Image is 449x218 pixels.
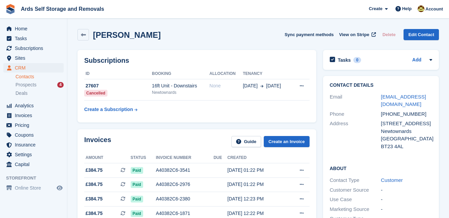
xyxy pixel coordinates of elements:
[3,111,64,120] a: menu
[266,82,281,89] span: [DATE]
[3,150,64,159] a: menu
[15,74,64,80] a: Contacts
[131,181,143,188] span: Paid
[84,136,111,147] h2: Invoices
[210,69,243,79] th: Allocation
[3,130,64,140] a: menu
[86,181,103,188] span: £384.75
[330,186,381,194] div: Customer Source
[210,82,243,89] div: None
[86,167,103,174] span: £384.75
[381,206,432,213] div: -
[402,5,412,12] span: Help
[3,120,64,130] a: menu
[5,4,15,14] img: stora-icon-8386f47178a22dfd0bd8f6a31ec36ba5ce8667c1dd55bd0f319d3a0aa187defe.svg
[15,183,55,193] span: Online Store
[353,57,361,63] div: 0
[338,57,351,63] h2: Tasks
[227,167,286,174] div: [DATE] 01:22 PM
[243,69,291,79] th: Tenancy
[369,5,382,12] span: Create
[227,153,286,163] th: Created
[84,103,137,116] a: Create a Subscription
[15,120,55,130] span: Pricing
[15,90,64,97] a: Deals
[3,53,64,63] a: menu
[381,186,432,194] div: -
[93,30,161,39] h2: [PERSON_NAME]
[84,57,310,64] h2: Subscriptions
[380,29,398,40] button: Delete
[84,106,133,113] div: Create a Subscription
[15,44,55,53] span: Subscriptions
[381,177,403,183] a: Customer
[3,63,64,73] a: menu
[15,160,55,169] span: Capital
[3,24,64,33] a: menu
[3,34,64,43] a: menu
[330,110,381,118] div: Phone
[18,3,107,15] a: Ards Self Storage and Removals
[15,53,55,63] span: Sites
[339,31,369,38] span: View on Stripe
[84,90,107,97] div: Cancelled
[15,150,55,159] span: Settings
[381,135,432,143] div: [GEOGRAPHIC_DATA]
[330,206,381,213] div: Marketing Source
[227,195,286,202] div: [DATE] 12:23 PM
[152,89,210,96] div: Newtownards
[3,160,64,169] a: menu
[243,82,258,89] span: [DATE]
[57,82,64,88] div: 4
[156,181,214,188] div: A40382C6-2976
[84,69,152,79] th: ID
[15,81,64,88] a: Prospects 4
[330,196,381,203] div: Use Case
[381,120,432,128] div: [STREET_ADDRESS]
[131,167,143,174] span: Paid
[336,29,377,40] a: View on Stripe
[86,210,103,217] span: £384.75
[156,195,214,202] div: A40382C6-2380
[3,44,64,53] a: menu
[381,94,426,107] a: [EMAIL_ADDRESS][DOMAIN_NAME]
[214,153,227,163] th: Due
[15,90,28,97] span: Deals
[15,111,55,120] span: Invoices
[3,101,64,110] a: menu
[84,82,152,89] div: 27607
[131,196,143,202] span: Paid
[156,153,214,163] th: Invoice number
[227,181,286,188] div: [DATE] 01:22 PM
[152,69,210,79] th: Booking
[330,165,432,171] h2: About
[381,128,432,135] div: Newtownards
[56,184,64,192] a: Preview store
[86,195,103,202] span: £384.75
[15,34,55,43] span: Tasks
[418,5,424,12] img: Mark McFerran
[330,176,381,184] div: Contact Type
[156,210,214,217] div: A40382C6-1871
[6,175,67,182] span: Storefront
[330,120,381,150] div: Address
[404,29,439,40] a: Edit Contact
[412,56,421,64] a: Add
[381,143,432,151] div: BT23 4AL
[381,110,432,118] div: [PHONE_NUMBER]
[425,6,443,12] span: Account
[15,101,55,110] span: Analytics
[15,63,55,73] span: CRM
[131,210,143,217] span: Paid
[330,83,432,88] h2: Contact Details
[15,140,55,149] span: Insurance
[152,82,210,89] div: 16ft Unit - Downstairs
[15,24,55,33] span: Home
[15,130,55,140] span: Coupons
[15,82,36,88] span: Prospects
[227,210,286,217] div: [DATE] 12:22 PM
[264,136,310,147] a: Create an Invoice
[231,136,261,147] a: Guide
[3,183,64,193] a: menu
[156,167,214,174] div: A40382C6-3541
